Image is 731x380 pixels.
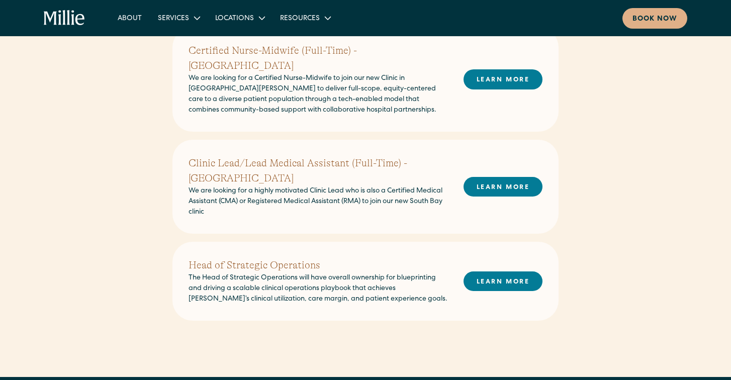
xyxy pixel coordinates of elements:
a: LEARN MORE [464,69,542,89]
a: Book now [622,8,687,29]
p: We are looking for a highly motivated Clinic Lead who is also a Certified Medical Assistant (CMA)... [189,186,447,218]
div: Resources [272,10,338,26]
p: We are looking for a Certified Nurse-Midwife to join our new Clinic in [GEOGRAPHIC_DATA][PERSON_N... [189,73,447,116]
h2: Head of Strategic Operations [189,258,447,273]
div: Locations [215,14,254,24]
a: LEARN MORE [464,177,542,197]
a: About [110,10,150,26]
a: LEARN MORE [464,271,542,291]
div: Resources [280,14,320,24]
p: The Head of Strategic Operations will have overall ownership for blueprinting and driving a scala... [189,273,447,305]
div: Book now [632,14,677,25]
h2: Certified Nurse-Midwife (Full-Time) - [GEOGRAPHIC_DATA] [189,43,447,73]
a: home [44,10,85,26]
div: Services [158,14,189,24]
h2: Clinic Lead/Lead Medical Assistant (Full-Time) - [GEOGRAPHIC_DATA] [189,156,447,186]
div: Services [150,10,207,26]
div: Locations [207,10,272,26]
